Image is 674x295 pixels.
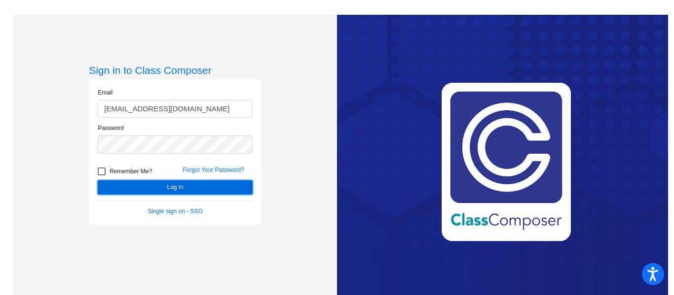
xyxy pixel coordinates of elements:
label: Password [98,124,124,132]
a: Forgot Your Password? [183,166,244,173]
button: Log In [98,180,253,195]
a: Single sign on - SSO [148,208,202,215]
h3: Sign in to Class Composer [89,64,262,76]
label: Email [98,88,112,97]
span: Remember Me? [110,165,152,177]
